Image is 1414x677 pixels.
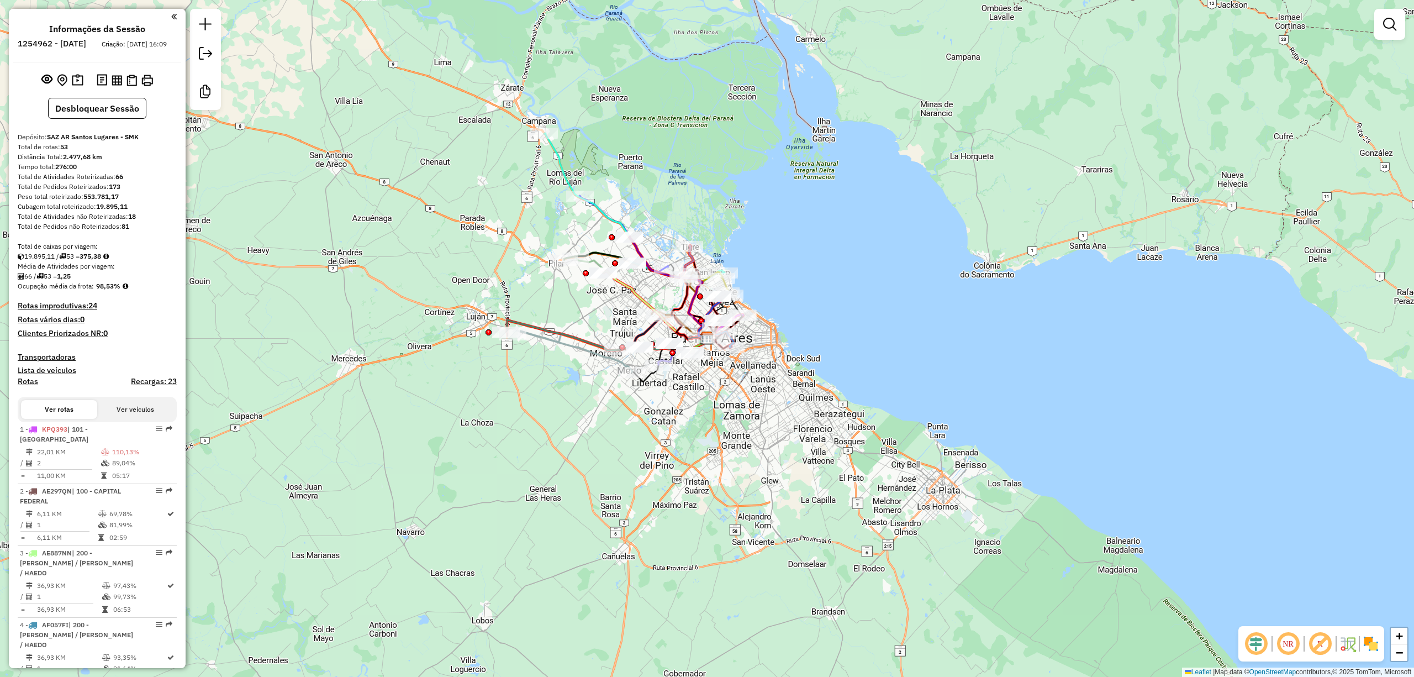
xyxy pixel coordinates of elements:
[18,315,177,324] h4: Rotas vários dias:
[26,460,33,466] i: Total de Atividades
[101,473,107,479] i: Tempo total em rota
[57,272,71,280] strong: 1,25
[70,72,86,89] button: Painel de Sugestão
[109,519,166,531] td: 81,99%
[98,522,107,528] i: % de utilização da cubagem
[36,273,44,280] i: Total de rotas
[112,470,172,481] td: 05:17
[109,182,120,191] strong: 173
[97,39,171,49] div: Criação: [DATE] 16:09
[18,172,177,182] div: Total de Atividades Roteirizadas:
[113,591,166,602] td: 99,73%
[20,519,25,531] td: /
[166,549,172,556] em: Rota exportada
[166,487,172,494] em: Rota exportada
[103,328,108,338] strong: 0
[123,283,128,290] em: Média calculada utilizando a maior ocupação (%Peso ou %Cubagem) de cada rota da sessão. Rotas cro...
[102,582,110,589] i: % de utilização do peso
[18,271,177,281] div: 66 / 53 =
[55,162,77,171] strong: 276:00
[700,331,714,345] img: SAZ AR Santos Lugares - SMK
[122,222,129,230] strong: 81
[18,273,24,280] i: Total de Atividades
[131,377,177,386] h4: Recargas: 23
[128,212,136,221] strong: 18
[18,329,177,338] h4: Clientes Priorizados NR:
[18,261,177,271] div: Média de Atividades por viagem:
[18,142,177,152] div: Total de rotas:
[20,425,88,443] span: | 101 - [GEOGRAPHIC_DATA]
[194,81,217,106] a: Criar modelo
[18,182,177,192] div: Total de Pedidos Roteirizados:
[36,519,98,531] td: 1
[36,447,101,458] td: 22,01 KM
[109,508,166,519] td: 69,78%
[1396,645,1403,659] span: −
[112,458,172,469] td: 89,04%
[42,621,68,629] span: AF057FI
[98,511,107,517] i: % de utilização do peso
[113,604,166,615] td: 06:53
[101,460,109,466] i: % de utilização da cubagem
[113,652,166,663] td: 93,35%
[18,132,177,142] div: Depósito:
[167,654,174,661] i: Rota otimizada
[36,508,98,519] td: 6,11 KM
[48,98,146,119] button: Desbloquear Sessão
[26,665,33,672] i: Total de Atividades
[94,72,109,89] button: Logs desbloquear sessão
[26,522,33,528] i: Total de Atividades
[18,251,177,261] div: 19.895,11 / 53 =
[109,532,166,543] td: 02:59
[1396,629,1403,643] span: +
[166,621,172,628] em: Rota exportada
[1362,635,1380,653] img: Exibir/Ocultar setores
[42,425,67,433] span: KPQ393
[83,192,119,201] strong: 553.781,17
[97,400,173,419] button: Ver veículos
[1213,668,1215,676] span: |
[20,591,25,602] td: /
[1307,631,1333,657] span: Exibir rótulo
[39,71,55,89] button: Exibir sessão original
[88,301,97,311] strong: 24
[80,252,101,260] strong: 375,38
[1379,13,1401,35] a: Exibir filtros
[102,594,110,600] i: % de utilização da cubagem
[103,253,109,260] i: Meta Caixas/viagem: 250,00 Diferença: 125,38
[20,621,133,649] span: | 200 - [PERSON_NAME] / [PERSON_NAME] / HAEDO
[171,10,177,23] a: Clique aqui para minimizar o painel
[115,172,123,181] strong: 66
[26,654,33,661] i: Distância Total
[36,470,101,481] td: 11,00 KM
[18,242,177,251] div: Total de caixas por viagem:
[36,591,102,602] td: 1
[166,426,172,432] em: Rota exportada
[20,458,25,469] td: /
[156,426,162,432] em: Opções
[18,202,177,212] div: Cubagem total roteirizado:
[18,152,177,162] div: Distância Total:
[1182,668,1414,677] div: Map data © contributors,© 2025 TomTom, Microsoft
[20,425,88,443] span: 1 -
[18,39,86,49] h6: 1254962 - [DATE]
[1391,628,1407,644] a: Zoom in
[194,13,217,38] a: Nova sessão e pesquisa
[112,447,172,458] td: 110,13%
[26,582,33,589] i: Distância Total
[102,654,110,661] i: % de utilização do peso
[109,72,124,87] button: Visualizar relatório de Roteirização
[98,534,104,541] i: Tempo total em rota
[63,153,102,161] strong: 2.477,68 km
[21,400,97,419] button: Ver rotas
[20,663,25,674] td: /
[113,663,166,674] td: 91,64%
[20,532,25,543] td: =
[102,665,110,672] i: % de utilização da cubagem
[156,621,162,628] em: Opções
[20,487,121,505] span: | 100 - CAPITAL FEDERAL
[20,621,133,649] span: 4 -
[18,282,94,290] span: Ocupação média da frota:
[102,606,108,613] i: Tempo total em rota
[18,192,177,202] div: Peso total roteirizado:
